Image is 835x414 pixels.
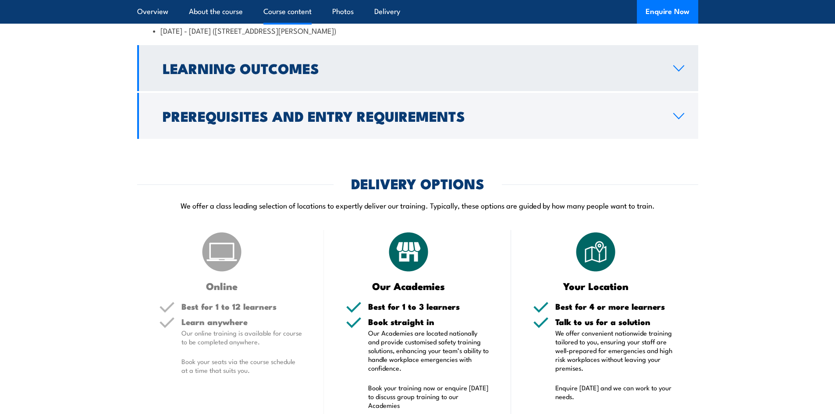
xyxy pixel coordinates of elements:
[181,302,302,311] h5: Best for 1 to 12 learners
[181,329,302,346] p: Our online training is available for course to be completed anywhere.
[181,357,302,375] p: Book your seats via the course schedule at a time that suits you.
[153,25,682,35] li: [DATE] - [DATE] ([STREET_ADDRESS][PERSON_NAME])
[159,281,285,291] h3: Online
[555,302,676,311] h5: Best for 4 or more learners
[137,200,698,210] p: We offer a class leading selection of locations to expertly deliver our training. Typically, thes...
[181,318,302,326] h5: Learn anywhere
[368,318,489,326] h5: Book straight in
[368,302,489,311] h5: Best for 1 to 3 learners
[137,45,698,91] a: Learning Outcomes
[163,62,659,74] h2: Learning Outcomes
[555,329,676,372] p: We offer convenient nationwide training tailored to you, ensuring your staff are well-prepared fo...
[137,93,698,139] a: Prerequisites and Entry Requirements
[368,383,489,410] p: Book your training now or enquire [DATE] to discuss group training to our Academies
[533,281,659,291] h3: Your Location
[351,177,484,189] h2: DELIVERY OPTIONS
[555,318,676,326] h5: Talk to us for a solution
[346,281,472,291] h3: Our Academies
[368,329,489,372] p: Our Academies are located nationally and provide customised safety training solutions, enhancing ...
[163,110,659,122] h2: Prerequisites and Entry Requirements
[555,383,676,401] p: Enquire [DATE] and we can work to your needs.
